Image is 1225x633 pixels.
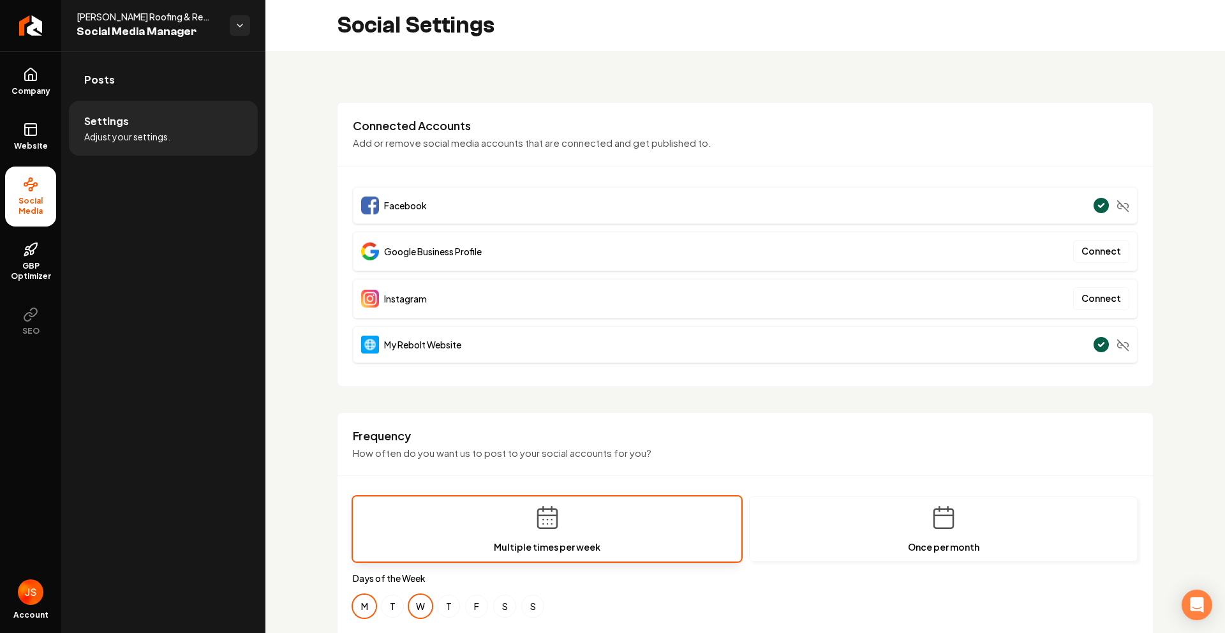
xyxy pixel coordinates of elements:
[409,595,432,618] button: Wednesday
[353,428,1138,443] h3: Frequency
[353,572,1138,585] label: Days of the Week
[18,579,43,605] img: James Shamoun
[361,197,379,214] img: Facebook
[353,136,1138,151] p: Add or remove social media accounts that are connected and get published to.
[353,118,1138,133] h3: Connected Accounts
[17,326,45,336] span: SEO
[361,242,379,260] img: Google
[1073,240,1129,263] button: Connect
[353,446,1138,461] p: How often do you want us to post to your social accounts for you?
[437,595,460,618] button: Thursday
[384,199,427,212] span: Facebook
[381,595,404,618] button: Tuesday
[353,595,376,618] button: Monday
[337,13,494,38] h2: Social Settings
[19,15,43,36] img: Rebolt Logo
[1073,287,1129,310] button: Connect
[521,595,544,618] button: Sunday
[5,57,56,107] a: Company
[1182,590,1212,620] div: Open Intercom Messenger
[5,261,56,281] span: GBP Optimizer
[361,336,379,354] img: Website
[5,112,56,161] a: Website
[5,297,56,346] button: SEO
[465,595,488,618] button: Friday
[84,114,129,129] span: Settings
[9,141,53,151] span: Website
[69,59,258,100] a: Posts
[5,232,56,292] a: GBP Optimizer
[84,72,115,87] span: Posts
[749,496,1138,562] button: Once per month
[5,196,56,216] span: Social Media
[77,10,219,23] span: [PERSON_NAME] Roofing & Remodeling Llc
[493,595,516,618] button: Saturday
[18,579,43,605] button: Open user button
[353,496,741,562] button: Multiple times per week
[84,130,170,143] span: Adjust your settings.
[77,23,219,41] span: Social Media Manager
[13,610,48,620] span: Account
[384,338,461,351] span: My Rebolt Website
[361,290,379,308] img: Instagram
[384,292,427,305] span: Instagram
[384,245,482,258] span: Google Business Profile
[6,86,56,96] span: Company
